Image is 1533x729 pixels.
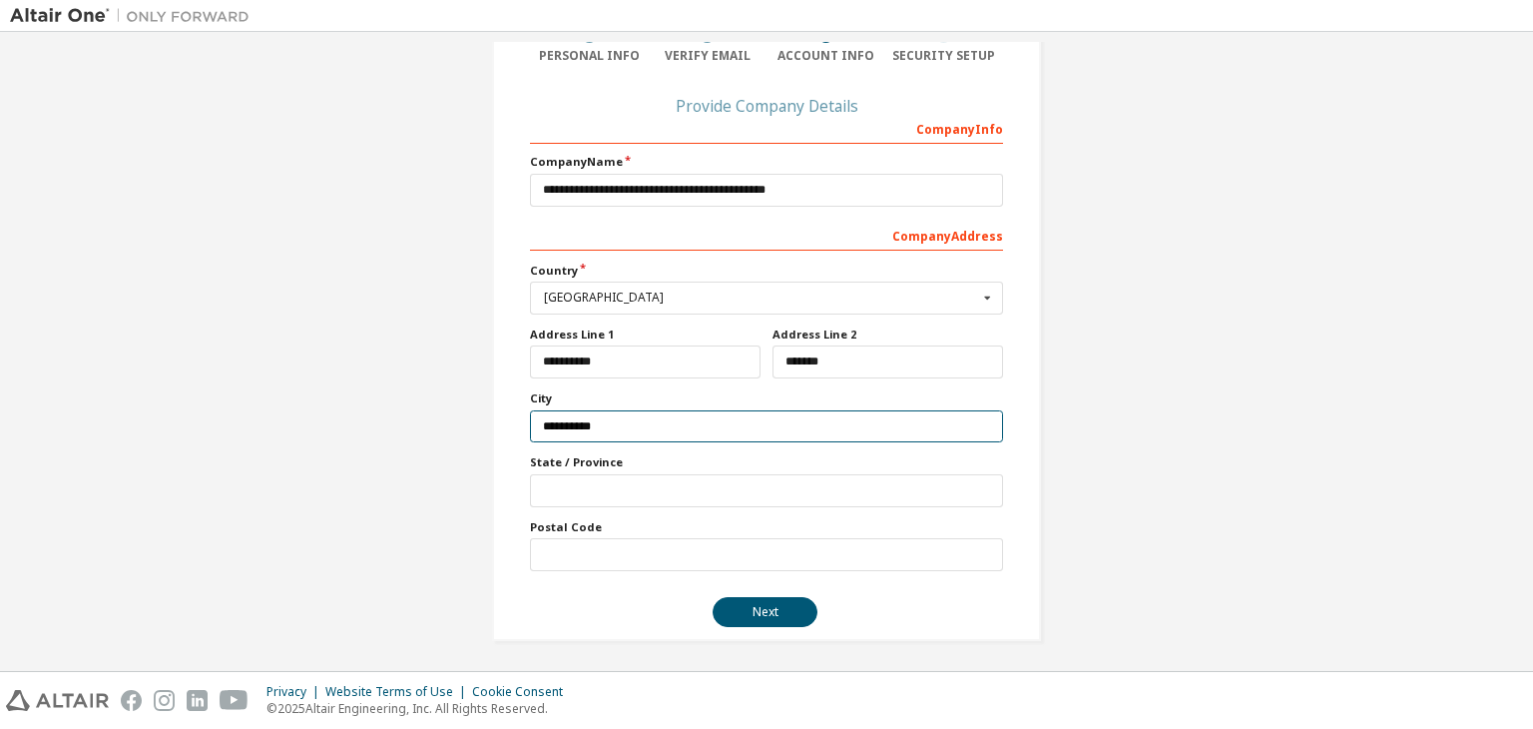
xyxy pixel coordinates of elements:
[266,684,325,700] div: Privacy
[530,454,1003,470] label: State / Province
[530,154,1003,170] label: Company Name
[544,292,978,304] div: [GEOGRAPHIC_DATA]
[649,48,767,64] div: Verify Email
[530,327,761,343] label: Address Line 1
[220,690,249,711] img: youtube.svg
[530,112,1003,144] div: Company Info
[885,48,1004,64] div: Security Setup
[121,690,142,711] img: facebook.svg
[530,48,649,64] div: Personal Info
[530,219,1003,251] div: Company Address
[325,684,472,700] div: Website Terms of Use
[266,700,575,717] p: © 2025 Altair Engineering, Inc. All Rights Reserved.
[530,263,1003,279] label: Country
[187,690,208,711] img: linkedin.svg
[530,519,1003,535] label: Postal Code
[530,100,1003,112] div: Provide Company Details
[713,597,817,627] button: Next
[154,690,175,711] img: instagram.svg
[6,690,109,711] img: altair_logo.svg
[472,684,575,700] div: Cookie Consent
[530,390,1003,406] label: City
[766,48,885,64] div: Account Info
[10,6,259,26] img: Altair One
[772,327,1003,343] label: Address Line 2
